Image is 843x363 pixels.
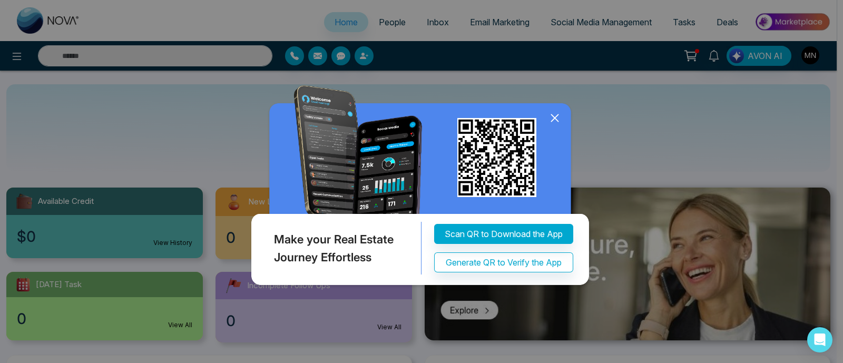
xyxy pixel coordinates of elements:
div: Open Intercom Messenger [807,327,832,352]
img: qr_for_download_app.png [457,118,536,197]
div: Make your Real Estate Journey Effortless [249,222,421,274]
button: Generate QR to Verify the App [434,252,573,272]
img: QRModal [249,85,594,290]
button: Scan QR to Download the App [434,224,573,244]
